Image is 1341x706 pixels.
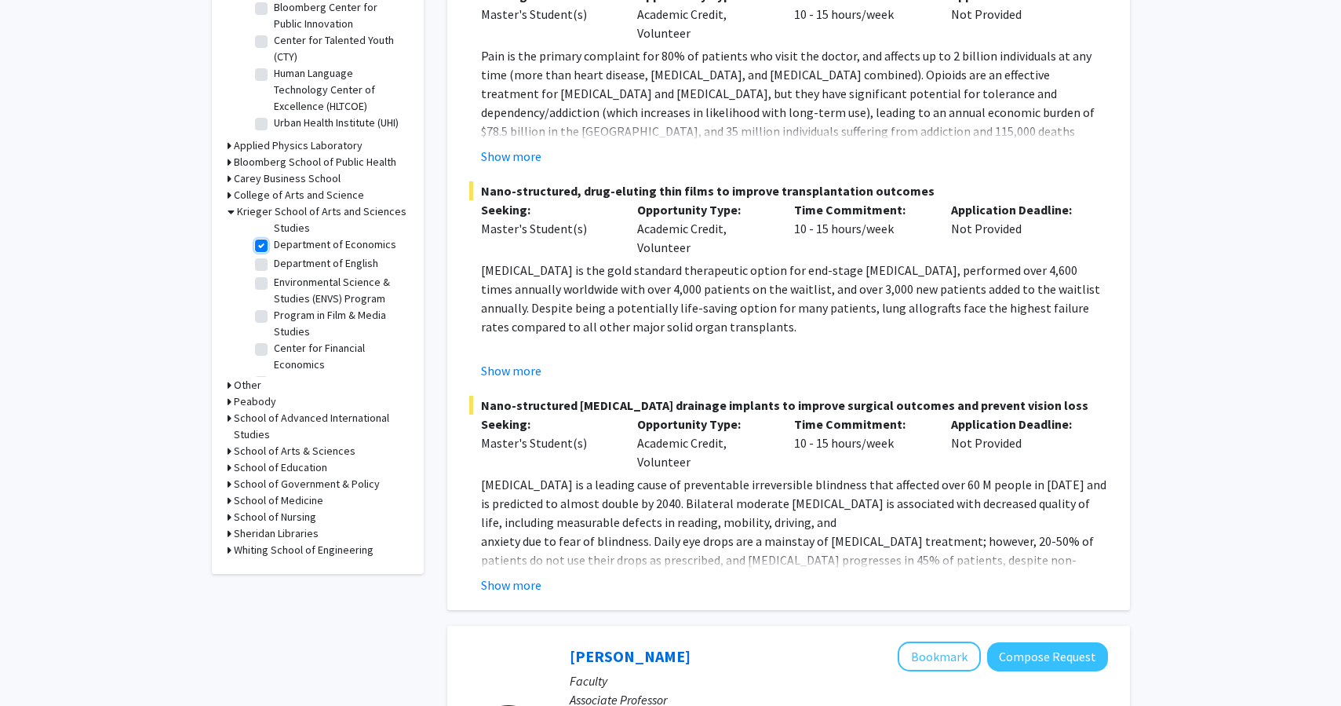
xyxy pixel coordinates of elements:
[234,492,323,509] h3: School of Medicine
[898,642,981,671] button: Add Ishan Barman to Bookmarks
[274,255,378,272] label: Department of English
[274,340,404,373] label: Center for Financial Economics
[481,415,614,433] p: Seeking:
[234,377,261,393] h3: Other
[951,200,1084,219] p: Application Deadline:
[274,307,404,340] label: Program in Film & Media Studies
[234,542,374,558] h3: Whiting School of Engineering
[481,46,1108,178] p: Pain is the primary complaint for 80% of patients who visit the doctor, and affects up to 2 billi...
[939,200,1096,257] div: Not Provided
[794,415,927,433] p: Time Commitment:
[234,170,341,187] h3: Carey Business School
[469,181,1108,200] span: Nano-structured, drug-eluting thin films to improve transplantation outcomes
[987,642,1108,671] button: Compose Request to Ishan Barman
[234,509,316,525] h3: School of Nursing
[481,475,1108,532] p: [MEDICAL_DATA] is a leading cause of preventable irreversible blindness that affected over 60 M p...
[481,219,614,238] div: Master's Student(s)
[481,433,614,452] div: Master's Student(s)
[234,476,380,492] h3: School of Government & Policy
[481,147,541,166] button: Show more
[234,410,408,443] h3: School of Advanced International Studies
[625,415,782,471] div: Academic Credit, Volunteer
[234,393,276,410] h3: Peabody
[481,576,541,594] button: Show more
[951,415,1084,433] p: Application Deadline:
[481,261,1108,336] p: [MEDICAL_DATA] is the gold standard therapeutic option for end-stage [MEDICAL_DATA], performed ov...
[481,200,614,219] p: Seeking:
[234,154,396,170] h3: Bloomberg School of Public Health
[274,115,399,131] label: Urban Health Institute (UHI)
[939,415,1096,471] div: Not Provided
[570,671,1108,690] p: Faculty
[234,137,363,154] h3: Applied Physics Laboratory
[794,200,927,219] p: Time Commitment:
[274,236,396,253] label: Department of Economics
[274,65,404,115] label: Human Language Technology Center of Excellence (HLTCOE)
[782,200,939,257] div: 10 - 15 hours/week
[274,274,404,307] label: Environmental Science & Studies (ENVS) Program
[625,200,782,257] div: Academic Credit, Volunteer
[234,443,355,459] h3: School of Arts & Sciences
[234,459,327,476] h3: School of Education
[274,373,379,390] label: Department of History
[237,203,406,220] h3: Krieger School of Arts and Sciences
[274,32,404,65] label: Center for Talented Youth (CTY)
[234,187,364,203] h3: College of Arts and Science
[637,200,771,219] p: Opportunity Type:
[12,635,67,694] iframe: Chat
[234,525,319,542] h3: Sheridan Libraries
[782,415,939,471] div: 10 - 15 hours/week
[570,646,691,666] a: [PERSON_NAME]
[637,415,771,433] p: Opportunity Type:
[481,532,1108,645] p: anxiety due to fear of blindness. Daily eye drops are a mainstay of [MEDICAL_DATA] treatment; how...
[469,396,1108,415] span: Nano-structured [MEDICAL_DATA] drainage implants to improve surgical outcomes and prevent vision ...
[481,361,541,380] button: Show more
[274,203,404,236] label: Program in East Asian Studies
[481,5,614,24] div: Master's Student(s)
